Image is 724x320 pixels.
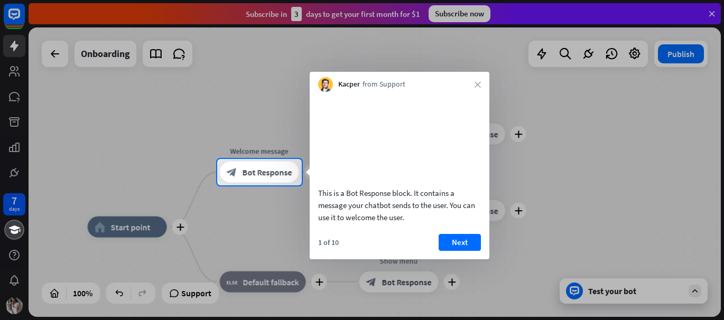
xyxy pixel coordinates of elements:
div: 1 of 10 [318,238,339,247]
span: Kacper [338,79,360,90]
i: block_bot_response [227,167,237,177]
span: Bot Response [243,167,292,177]
button: Next [439,234,481,251]
div: This is a Bot Response block. It contains a message your chatbot sends to the user. You can use i... [318,187,481,223]
button: Open LiveChat chat widget [8,4,40,36]
span: from Support [363,79,405,90]
i: close [475,81,481,88]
